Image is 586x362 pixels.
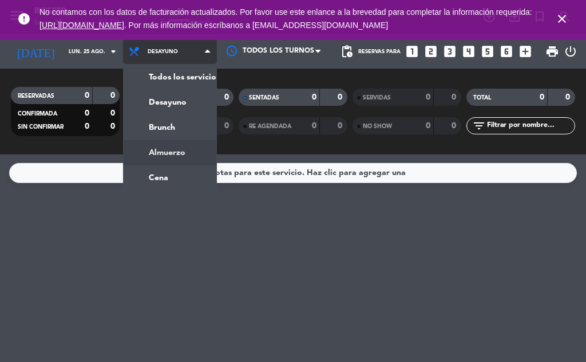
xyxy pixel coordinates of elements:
span: TOTAL [473,95,491,101]
span: RE AGENDADA [249,124,291,129]
i: add_box [518,44,533,59]
strong: 0 [312,122,316,130]
span: SERVIDAS [363,95,391,101]
strong: 0 [426,93,430,101]
strong: 0 [110,122,117,130]
a: Almuerzo [124,140,216,165]
i: looks_6 [499,44,514,59]
i: looks_one [405,44,419,59]
a: [URL][DOMAIN_NAME] [39,21,124,30]
strong: 0 [110,92,117,100]
i: power_settings_new [564,45,577,58]
a: Desayuno [124,90,216,115]
a: Brunch [124,115,216,140]
i: looks_5 [480,44,495,59]
strong: 0 [110,109,117,117]
span: Reservas para [358,49,401,55]
strong: 0 [540,93,544,101]
input: Filtrar por nombre... [486,120,575,132]
strong: 0 [224,93,231,101]
i: error [17,12,31,26]
strong: 0 [426,122,430,130]
i: looks_two [423,44,438,59]
span: RESERVADAS [18,93,54,99]
a: Todos los servicios [124,65,216,90]
span: SENTADAS [249,95,279,101]
span: pending_actions [340,45,354,58]
strong: 0 [85,109,89,117]
div: LOG OUT [564,34,577,69]
div: No hay notas para este servicio. Haz clic para agregar una [181,166,406,180]
strong: 0 [338,122,345,130]
span: SIN CONFIRMAR [18,124,64,130]
span: Desayuno [148,49,178,55]
i: arrow_drop_down [106,45,120,58]
a: Cena [124,165,216,190]
a: . Por más información escríbanos a [EMAIL_ADDRESS][DOMAIN_NAME] [124,21,388,30]
strong: 0 [312,93,316,101]
strong: 0 [85,122,89,130]
span: print [545,45,559,58]
span: No contamos con los datos de facturación actualizados. Por favor use este enlance a la brevedad p... [39,7,532,30]
span: CONFIRMADA [18,111,57,117]
strong: 0 [452,93,458,101]
i: close [555,12,569,26]
i: [DATE] [9,40,63,63]
strong: 0 [85,92,89,100]
i: looks_4 [461,44,476,59]
strong: 0 [224,122,231,130]
strong: 0 [338,93,345,101]
i: looks_3 [442,44,457,59]
strong: 0 [565,93,572,101]
span: NO SHOW [363,124,392,129]
i: filter_list [472,119,486,133]
strong: 0 [452,122,458,130]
